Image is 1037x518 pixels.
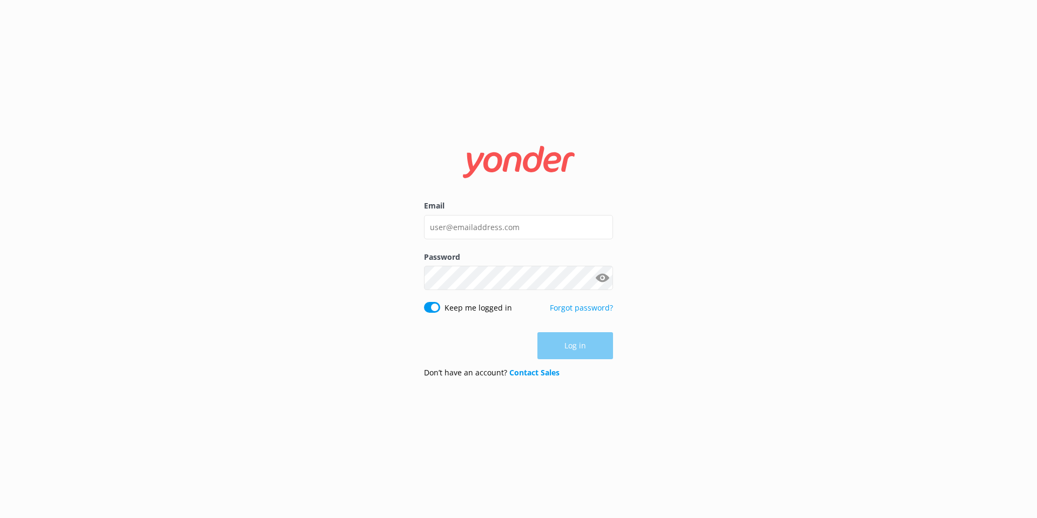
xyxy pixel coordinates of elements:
[424,251,613,263] label: Password
[591,267,613,289] button: Show password
[509,367,560,378] a: Contact Sales
[550,302,613,313] a: Forgot password?
[424,367,560,379] p: Don’t have an account?
[445,302,512,314] label: Keep me logged in
[424,200,613,212] label: Email
[424,215,613,239] input: user@emailaddress.com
